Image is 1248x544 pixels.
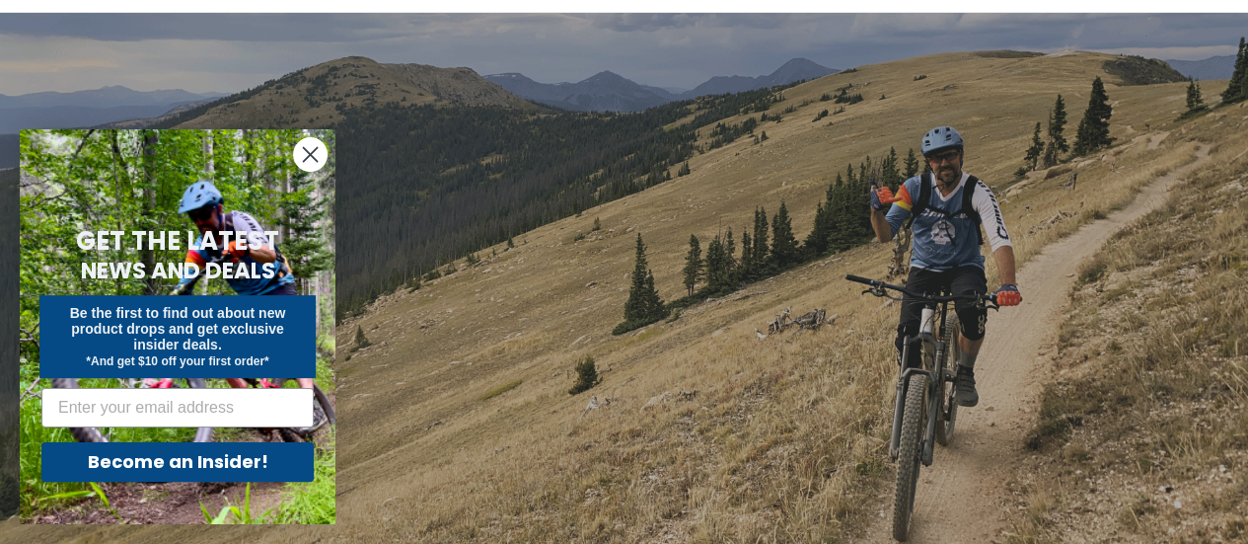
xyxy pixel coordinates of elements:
[86,354,268,368] span: *And get $10 off your first order*
[76,223,279,259] span: GET THE LATEST
[293,137,328,172] button: Close dialog
[70,305,286,352] span: Be the first to find out about new product drops and get exclusive insider deals.
[41,442,314,482] button: Become an Insider!
[41,388,314,427] input: Enter your email address
[81,255,275,286] span: NEWS AND DEALS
